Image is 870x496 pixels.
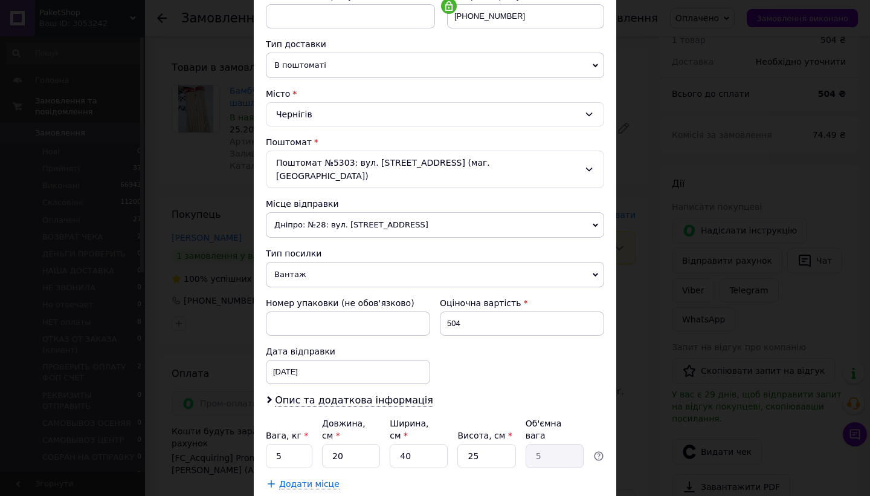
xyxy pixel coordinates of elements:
[526,417,584,442] div: Об'ємна вага
[266,136,604,148] div: Поштомат
[457,431,512,440] label: Висота, см
[440,297,604,309] div: Оціночна вартість
[266,39,326,49] span: Тип доставки
[390,419,428,440] label: Ширина, см
[266,249,321,258] span: Тип посилки
[266,53,604,78] span: В поштоматі
[266,151,604,188] div: Поштомат №5303: вул. [STREET_ADDRESS] (маг. [GEOGRAPHIC_DATA])
[279,479,340,489] span: Додати місце
[275,394,433,406] span: Опис та додаткова інформація
[266,262,604,287] span: Вантаж
[266,102,604,126] div: Чернігів
[266,88,604,100] div: Місто
[266,431,308,440] label: Вага, кг
[266,212,604,238] span: Дніпро: №28: вул. [STREET_ADDRESS]
[447,4,604,28] input: +380
[266,297,430,309] div: Номер упаковки (не обов'язково)
[266,345,430,357] div: Дата відправки
[266,199,339,209] span: Місце відправки
[322,419,366,440] label: Довжина, см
